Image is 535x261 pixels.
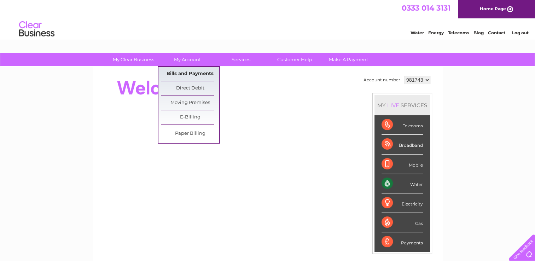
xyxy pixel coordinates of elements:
div: Payments [382,232,423,251]
div: Mobile [382,155,423,174]
a: E-Billing [161,110,219,124]
div: Clear Business is a trading name of Verastar Limited (registered in [GEOGRAPHIC_DATA] No. 3667643... [101,4,435,34]
td: Account number [362,74,402,86]
a: Services [212,53,270,66]
div: Gas [382,213,423,232]
a: Contact [488,30,505,35]
div: Electricity [382,193,423,213]
a: My Account [158,53,216,66]
img: logo.png [19,18,55,40]
a: 0333 014 3131 [402,4,450,12]
a: Blog [473,30,484,35]
div: Telecoms [382,115,423,135]
a: Energy [428,30,444,35]
div: LIVE [386,102,401,109]
div: Water [382,174,423,193]
a: Telecoms [448,30,469,35]
a: Customer Help [266,53,324,66]
a: My Clear Business [104,53,163,66]
a: Make A Payment [319,53,378,66]
a: Bills and Payments [161,67,219,81]
a: Paper Billing [161,127,219,141]
a: Water [411,30,424,35]
a: Log out [512,30,528,35]
div: Broadband [382,135,423,154]
div: MY SERVICES [374,95,430,115]
a: Direct Debit [161,81,219,95]
a: Moving Premises [161,96,219,110]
